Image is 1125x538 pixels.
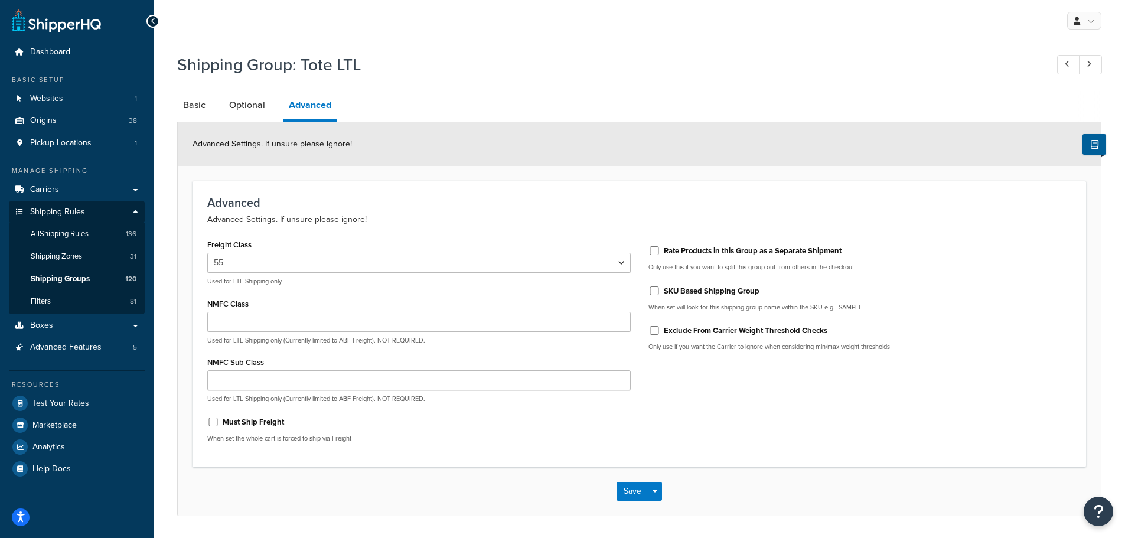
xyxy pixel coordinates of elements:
a: Filters81 [9,291,145,312]
span: Test Your Rates [32,399,89,409]
a: Analytics [9,436,145,458]
a: Marketplace [9,415,145,436]
a: Carriers [9,179,145,201]
button: Save [617,482,648,501]
h3: Advanced [207,196,1071,209]
a: Origins38 [9,110,145,132]
button: Show Help Docs [1082,134,1106,155]
li: Pickup Locations [9,132,145,154]
span: Carriers [30,185,59,195]
li: Origins [9,110,145,132]
button: Open Resource Center [1084,497,1113,526]
a: Test Your Rates [9,393,145,414]
a: AllShipping Rules136 [9,223,145,245]
div: Basic Setup [9,75,145,85]
span: Origins [30,116,57,126]
p: Advanced Settings. If unsure please ignore! [207,213,1071,227]
p: When set will look for this shipping group name within the SKU e.g. -SAMPLE [648,303,1072,312]
span: Shipping Zones [31,252,82,262]
a: Shipping Rules [9,201,145,223]
p: Only use if you want the Carrier to ignore when considering min/max weight thresholds [648,343,1072,351]
a: Boxes [9,315,145,337]
p: Used for LTL Shipping only (Currently limited to ABF Freight). NOT REQUIRED. [207,394,631,403]
span: 81 [130,296,136,307]
a: Advanced Features5 [9,337,145,358]
a: Previous Record [1057,55,1080,74]
span: Filters [31,296,51,307]
a: Shipping Groups120 [9,268,145,290]
li: Shipping Groups [9,268,145,290]
div: Manage Shipping [9,166,145,176]
span: Shipping Rules [30,207,85,217]
span: 136 [126,229,136,239]
p: Only use this if you want to split this group out from others in the checkout [648,263,1072,272]
h1: Shipping Group: Tote LTL [177,53,1035,76]
label: Exclude From Carrier Weight Threshold Checks [664,325,827,336]
span: Analytics [32,442,65,452]
span: Help Docs [32,464,71,474]
span: Pickup Locations [30,138,92,148]
span: All Shipping Rules [31,229,89,239]
label: Freight Class [207,240,252,249]
label: NMFC Sub Class [207,358,264,367]
a: Help Docs [9,458,145,480]
li: Shipping Zones [9,246,145,268]
a: Websites1 [9,88,145,110]
div: Resources [9,380,145,390]
p: Used for LTL Shipping only (Currently limited to ABF Freight). NOT REQUIRED. [207,336,631,345]
li: Filters [9,291,145,312]
li: Shipping Rules [9,201,145,314]
span: Advanced Features [30,343,102,353]
span: 1 [135,138,137,148]
a: Pickup Locations1 [9,132,145,154]
li: Websites [9,88,145,110]
span: Boxes [30,321,53,331]
span: Advanced Settings. If unsure please ignore! [193,138,352,150]
p: When set the whole cart is forced to ship via Freight [207,434,631,443]
label: SKU Based Shipping Group [664,286,759,296]
a: Basic [177,91,211,119]
a: Advanced [283,91,337,122]
span: 5 [133,343,137,353]
li: Advanced Features [9,337,145,358]
span: Dashboard [30,47,70,57]
span: 1 [135,94,137,104]
span: 31 [130,252,136,262]
span: Shipping Groups [31,274,90,284]
span: Marketplace [32,420,77,431]
label: Must Ship Freight [223,417,284,428]
a: Next Record [1079,55,1102,74]
a: Dashboard [9,41,145,63]
p: Used for LTL Shipping only [207,277,631,286]
a: Optional [223,91,271,119]
span: Websites [30,94,63,104]
label: Rate Products in this Group as a Separate Shipment [664,246,842,256]
label: NMFC Class [207,299,249,308]
span: 38 [129,116,137,126]
span: 120 [125,274,136,284]
a: Shipping Zones31 [9,246,145,268]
